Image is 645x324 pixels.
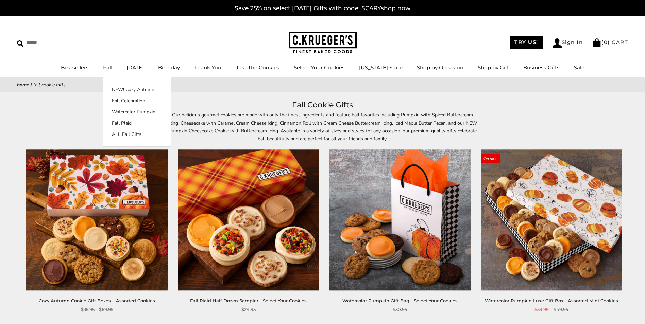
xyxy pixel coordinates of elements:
img: C.KRUEGER'S [289,32,357,54]
img: Cozy Autumn Cookie Gift Boxes – Assorted Cookies [26,149,168,291]
a: Fall Plaid Half Dozen Sampler - Select Your Cookies [190,298,307,303]
a: ALL Fall Gifts [103,131,171,138]
a: Cozy Autumn Cookie Gift Boxes – Assorted Cookies [39,298,155,303]
input: Search [17,37,98,48]
a: Thank You [194,64,221,71]
img: Watercolor Pumpkin Luxe Gift Box - Assorted Mini Cookies [481,149,622,291]
span: On sale [481,154,500,163]
a: [US_STATE] State [359,64,403,71]
a: [DATE] [126,64,144,71]
a: Sign In [553,38,583,48]
a: Birthday [158,64,180,71]
span: $24.95 [241,306,256,313]
img: Account [553,38,562,48]
a: Business Gifts [523,64,560,71]
a: Sale [574,64,584,71]
span: $49.95 [554,306,568,313]
img: Bag [592,38,601,47]
span: $35.95 - $69.95 [81,306,113,313]
a: (0) CART [592,39,628,46]
a: Watercolor Pumpkin [103,108,171,115]
a: Fall [103,64,112,71]
a: Watercolor Pumpkin Luxe Gift Box - Assorted Mini Cookies [485,298,618,303]
a: Shop by Gift [478,64,509,71]
span: $39.99 [534,306,549,313]
p: Our delicious gourmet cookies are made with only the finest ingredients and feature Fall favorite... [166,111,479,142]
a: Bestsellers [61,64,89,71]
span: Fall Cookie Gifts [33,82,66,88]
span: 0 [604,39,608,46]
a: Home [17,82,29,88]
a: Watercolor Pumpkin Gift Bag - Select Your Cookies [342,298,458,303]
span: shop now [381,5,410,12]
a: Save 25% on select [DATE] Gifts with code: SCARYshop now [235,5,410,12]
a: Shop by Occasion [417,64,463,71]
a: Fall Plaid [103,120,171,127]
img: Fall Plaid Half Dozen Sampler - Select Your Cookies [178,149,319,291]
a: NEW! Cozy Autumn [103,86,171,93]
span: $30.95 [393,306,407,313]
a: Just The Cookies [236,64,279,71]
a: Select Your Cookies [294,64,345,71]
nav: breadcrumbs [17,81,628,89]
img: Search [17,40,23,47]
a: Fall Celebration [103,97,171,104]
a: TRY US! [510,36,543,49]
img: Watercolor Pumpkin Gift Bag - Select Your Cookies [329,149,471,291]
h1: Fall Cookie Gifts [27,99,618,111]
span: | [31,82,32,88]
